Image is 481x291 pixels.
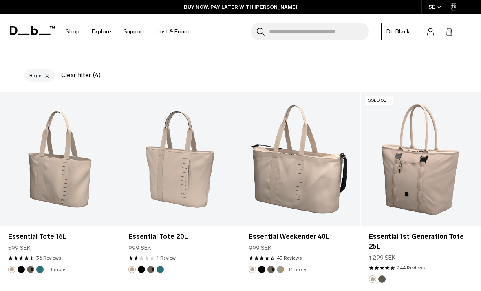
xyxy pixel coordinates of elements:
button: Forest Green [267,266,275,273]
nav: Main Navigation [60,14,197,49]
a: Essential Weekender 40L [240,92,360,226]
a: Lost & Found [157,17,191,46]
a: Essential Tote 20L [120,92,240,226]
a: Support [124,17,144,46]
a: Shop [66,17,79,46]
button: Forest Green [27,266,34,273]
a: Essential Weekender 40L [249,232,352,242]
a: Essential 1st Generation Tote 25L [369,232,472,251]
div: Beige [24,69,55,82]
p: Sold Out [365,96,393,105]
button: Black Out [138,266,145,273]
button: Fogbow Beige [249,266,256,273]
button: Fogbow Beige [369,275,376,283]
div: Clear filter [61,70,101,80]
a: 1 reviews [157,254,176,262]
button: Fogbow Beige [8,266,15,273]
span: 1 299 SEK [369,253,395,262]
button: Moss Green [378,275,386,283]
a: 36 reviews [36,254,61,262]
button: Forest Green [147,266,154,273]
button: Midnight Teal [36,266,44,273]
span: 599 SEK [8,244,31,252]
button: Fogbow Beige [128,266,136,273]
a: +1 more [48,267,65,272]
a: Explore [92,17,111,46]
a: 244 reviews [397,264,425,271]
button: Black Out [258,266,265,273]
button: Midnight Teal [157,266,164,273]
button: Sand Grey [277,266,284,273]
span: 999 SEK [128,244,151,252]
a: Essential 1st Generation Tote 25L [361,92,481,226]
a: +1 more [288,267,306,272]
span: (4) [93,70,101,80]
button: Black Out [18,266,25,273]
a: Essential Tote 16L [8,232,112,242]
a: 45 reviews [277,254,302,262]
a: Essential Tote 20L [128,232,232,242]
a: Db Black [381,23,415,40]
span: 999 SEK [249,244,271,252]
a: BUY NOW, PAY LATER WITH [PERSON_NAME] [184,3,298,11]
